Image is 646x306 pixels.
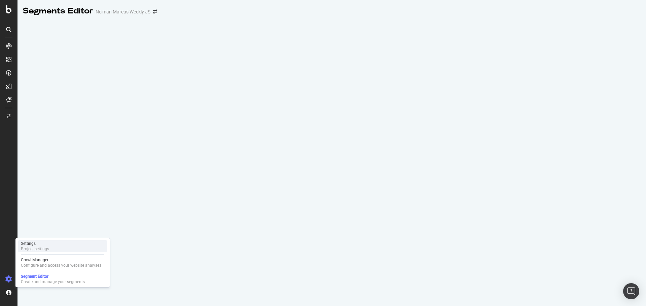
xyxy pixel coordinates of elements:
a: SettingsProject settings [18,240,107,252]
div: Settings [21,241,49,246]
div: Configure and access your website analyses [21,263,101,268]
div: Crawl Manager [21,257,101,263]
div: Open Intercom Messenger [623,283,639,299]
div: Neiman Marcus Weekly JS [96,8,150,15]
div: Create and manage your segments [21,279,85,285]
div: Segment Editor [21,274,85,279]
div: arrow-right-arrow-left [153,9,157,14]
div: Project settings [21,246,49,252]
a: Crawl ManagerConfigure and access your website analyses [18,257,107,269]
a: Segment EditorCreate and manage your segments [18,273,107,285]
div: Segments Editor [23,5,93,17]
